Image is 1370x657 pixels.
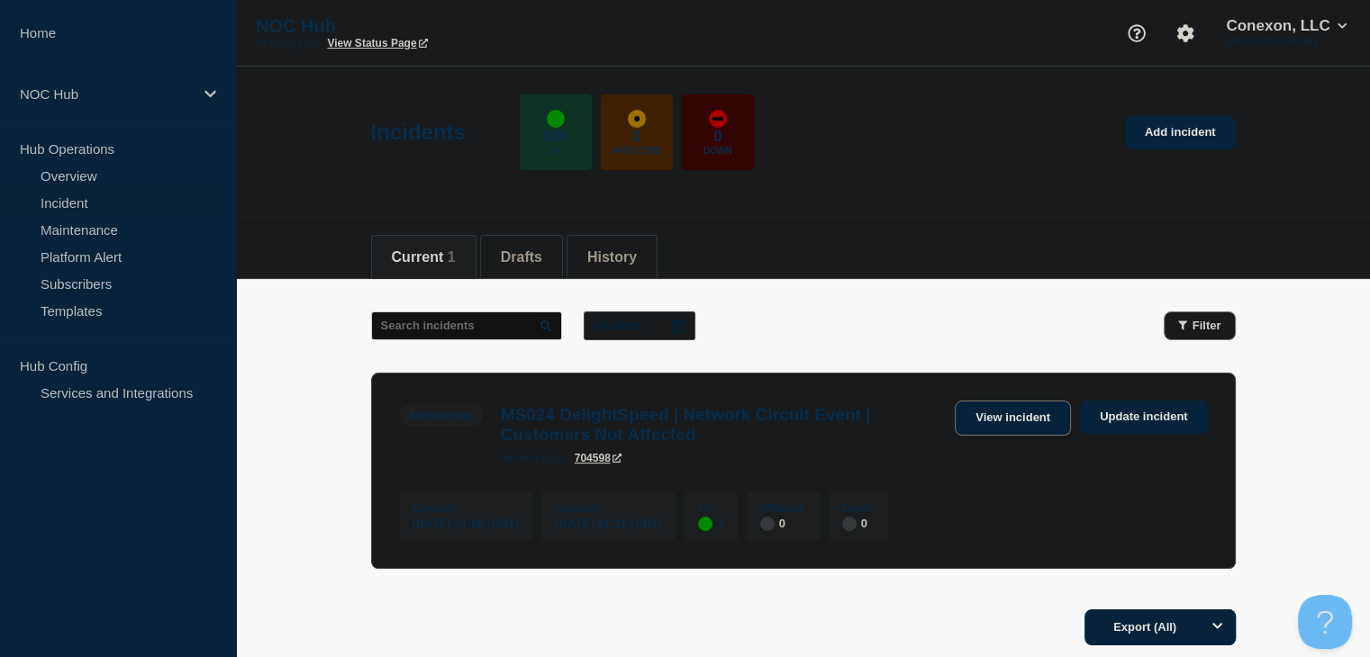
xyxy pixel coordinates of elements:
p: Affected [612,146,660,156]
div: 0 [760,515,806,531]
span: incident [501,452,542,464]
span: 1 [448,249,456,265]
p: Down [703,146,732,156]
button: Conexon, LLC [1222,17,1350,35]
h1: Incidents [371,120,466,145]
button: Account settings [1166,14,1204,52]
p: NOC Hub [20,86,193,102]
p: Primary Hub [256,37,320,49]
a: 704598 [575,452,621,464]
button: Options [1200,609,1236,645]
div: down [709,110,727,128]
p: 589 [543,128,568,146]
p: Up : [698,501,723,515]
div: disabled [760,517,775,531]
span: Monitoring [399,405,483,426]
span: Filter [1193,319,1221,332]
div: disabled [842,517,857,531]
p: 0 [632,128,640,146]
div: [DATE] 21:11 (CDT) [555,515,662,530]
p: Created : [413,501,520,515]
iframe: Help Scout Beacon - Open [1298,595,1352,649]
div: up [547,110,565,128]
button: Support [1118,14,1156,52]
a: Add incident [1125,116,1236,149]
p: page [501,452,567,464]
div: 0 [842,515,876,531]
p: Affected : [760,501,806,515]
a: View Status Page [327,37,427,49]
p: Down : [842,501,876,515]
div: affected [628,110,646,128]
button: Filter [1164,311,1236,340]
button: Drafts [501,249,542,265]
p: 0 [713,128,721,146]
button: History [587,249,637,265]
p: NOC Hub [256,16,616,37]
button: All dates [584,311,695,340]
p: All dates [594,319,642,332]
h3: MS024 DelightSpeed | Network Circuit Event | Customers Not Affected [501,405,946,445]
input: Search incidents [371,311,562,340]
p: Updated : [555,501,662,515]
p: Up [549,146,562,156]
a: Update incident [1080,400,1208,434]
div: up [698,517,712,531]
div: [DATE] 21:56 (CDT) [413,515,520,530]
button: Current 1 [392,249,456,265]
button: Export (All) [1084,609,1236,645]
a: View incident [955,400,1071,436]
p: [PERSON_NAME] [1222,35,1350,48]
div: 2 [698,515,723,531]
